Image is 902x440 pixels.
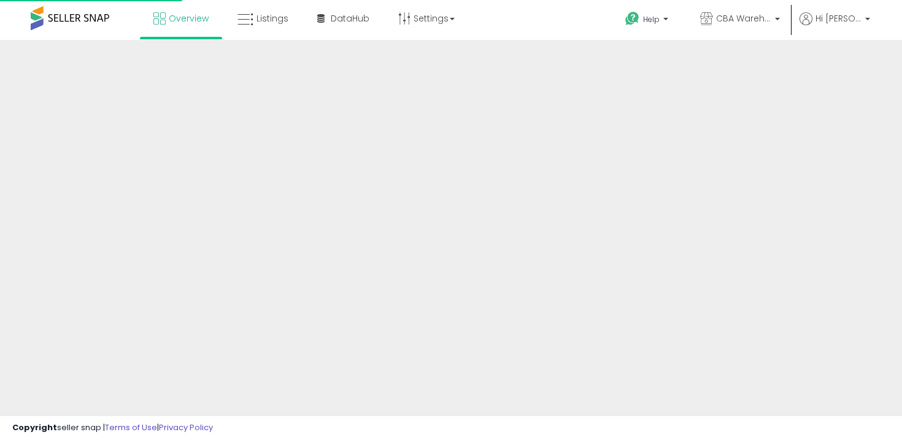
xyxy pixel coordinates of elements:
[331,12,369,25] span: DataHub
[256,12,288,25] span: Listings
[643,14,660,25] span: Help
[12,422,213,434] div: seller snap | |
[105,422,157,433] a: Terms of Use
[716,12,771,25] span: CBA Warehouses
[169,12,209,25] span: Overview
[615,2,680,40] a: Help
[159,422,213,433] a: Privacy Policy
[625,11,640,26] i: Get Help
[12,422,57,433] strong: Copyright
[800,12,870,40] a: Hi [PERSON_NAME]
[815,12,862,25] span: Hi [PERSON_NAME]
